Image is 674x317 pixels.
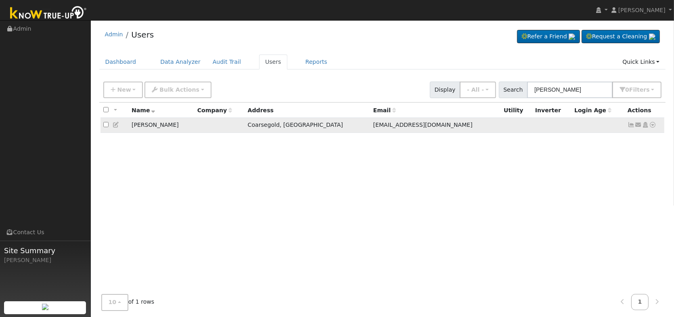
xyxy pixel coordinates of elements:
[646,86,649,93] span: s
[109,299,117,306] span: 10
[628,122,635,128] a: Not connected
[207,55,247,69] a: Audit Trail
[527,82,613,98] input: Search
[99,55,142,69] a: Dashboard
[574,107,611,113] span: Days since last login
[129,118,195,133] td: [PERSON_NAME]
[635,121,642,129] a: corys99@yahoo.com
[430,82,460,98] span: Display
[569,34,575,40] img: retrieve
[42,304,48,310] img: retrieve
[117,86,131,93] span: New
[131,30,154,40] a: Users
[259,55,287,69] a: Users
[649,121,657,129] a: Other actions
[4,256,86,265] div: [PERSON_NAME]
[299,55,333,69] a: Reports
[631,294,649,310] a: 1
[132,107,155,113] span: Name
[535,106,569,115] div: Inverter
[197,107,232,113] span: Company name
[159,86,199,93] span: Bulk Actions
[649,34,655,40] img: retrieve
[618,7,666,13] span: [PERSON_NAME]
[6,4,91,23] img: Know True-Up
[154,55,207,69] a: Data Analyzer
[517,30,580,44] a: Refer a Friend
[629,86,650,93] span: Filter
[4,245,86,256] span: Site Summary
[101,294,128,311] button: 10
[582,30,660,44] a: Request a Cleaning
[105,31,123,38] a: Admin
[113,122,120,128] a: Edit User
[628,106,661,115] div: Actions
[373,107,396,113] span: Email
[504,106,530,115] div: Utility
[616,55,666,69] a: Quick Links
[460,82,496,98] button: - All -
[612,82,661,98] button: 0Filters
[245,118,370,133] td: Coarsegold, [GEOGRAPHIC_DATA]
[642,122,649,128] a: Login As
[248,106,368,115] div: Address
[499,82,527,98] span: Search
[373,122,473,128] span: [EMAIL_ADDRESS][DOMAIN_NAME]
[103,82,143,98] button: New
[101,294,155,311] span: of 1 rows
[144,82,211,98] button: Bulk Actions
